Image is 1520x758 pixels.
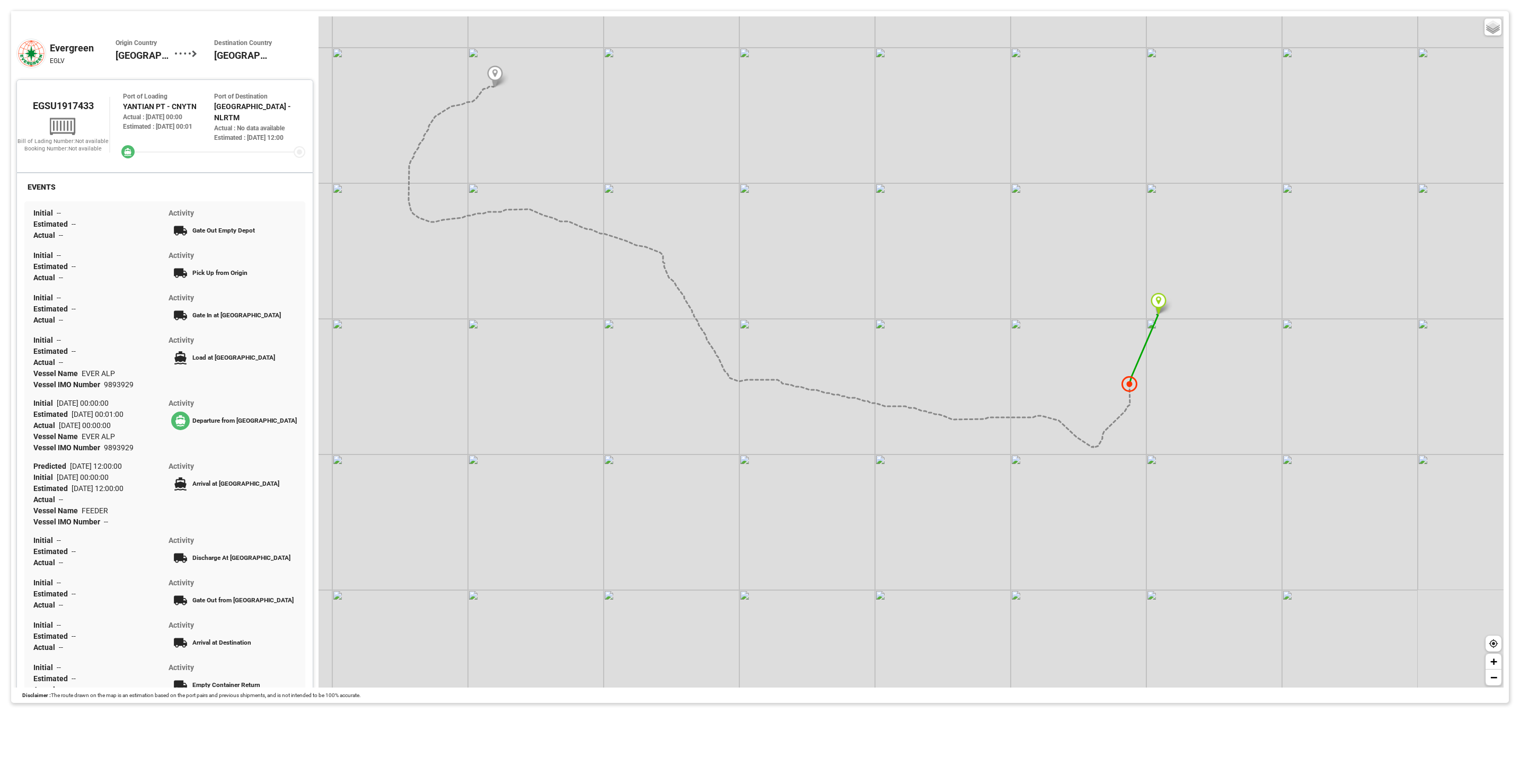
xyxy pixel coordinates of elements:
span: Origin Country [116,39,175,48]
span: -- [57,336,61,344]
div: YANTIAN PT - CNYTN [123,101,214,112]
a: Zoom out [1486,670,1501,685]
span: 9893929 [104,443,134,452]
span: Initial [33,336,57,344]
span: Actual [33,495,59,504]
span: Discharge At [GEOGRAPHIC_DATA] [192,554,290,561]
span: [GEOGRAPHIC_DATA] [116,48,175,63]
span: Estimated [33,220,72,228]
span: [DATE] 00:00:00 [57,399,109,407]
span: Estimated [33,347,72,355]
span: Actual [33,685,59,694]
div: Norway [214,39,273,68]
span: Actual [33,358,59,367]
span: Arrival at Destination [192,639,251,646]
span: Activity [169,621,194,629]
span: -- [72,220,76,228]
div: Estimated : [DATE] 12:00 [214,133,305,142]
span: Actual [33,643,59,652]
span: Activity [169,663,194,672]
span: Arrival at [GEOGRAPHIC_DATA] [192,480,279,487]
span: -- [72,547,76,556]
span: -- [72,632,76,640]
span: -- [57,209,61,217]
div: Booking Number: Not available [17,145,109,153]
span: [GEOGRAPHIC_DATA] [214,48,273,63]
span: Empty Container Return [192,681,260,689]
span: -- [72,262,76,271]
div: Estimated : [DATE] 00:01 [123,122,214,131]
span: Pick Up from Origin [192,269,248,277]
span: Activity [169,578,194,587]
span: Vessel Name [33,506,82,515]
span: Estimated [33,674,72,683]
span: Load at [GEOGRAPHIC_DATA] [192,354,275,361]
span: Disclaimer : [22,692,51,698]
div: Bill of Lading Number: Not available [17,138,109,145]
span: FEEDER [82,506,108,515]
span: -- [59,601,63,609]
div: Port of Destination [214,92,305,101]
span: Actual [33,558,59,567]
div: Port of Loading [123,92,214,101]
span: Vessel IMO Number [33,443,104,452]
span: Departure from [GEOGRAPHIC_DATA] [192,417,297,424]
div: Actual : [DATE] 00:00 [123,112,214,122]
span: Initial [33,663,57,672]
span: Estimated [33,410,72,418]
span: 9893929 [104,380,134,389]
span: Initial [33,473,57,481]
div: China [116,39,175,68]
span: Estimated [33,547,72,556]
span: Initial [33,293,57,302]
img: evergreen.png [16,39,46,68]
span: Gate Out Empty Depot [192,227,255,234]
span: Vessel Name [33,432,82,441]
span: Destination Country [214,39,273,48]
span: Estimated [33,590,72,598]
span: Initial [33,209,57,217]
span: [DATE] 00:01:00 [72,410,123,418]
span: Estimated [33,484,72,493]
img: Marker [1151,293,1166,315]
span: Activity [169,462,194,470]
span: -- [57,293,61,302]
span: -- [57,536,61,545]
span: Vessel IMO Number [33,380,104,389]
span: Initial [33,399,57,407]
span: EGLV [50,57,65,65]
span: Activity [169,209,194,217]
span: Activity [169,251,194,260]
span: Initial [33,251,57,260]
a: Zoom in [1486,654,1501,670]
span: Vessel IMO Number [33,518,104,526]
span: Gate Out from [GEOGRAPHIC_DATA] [192,596,294,604]
span: -- [59,643,63,652]
span: Actual [33,601,59,609]
span: The route drawn on the map is an estimation based on the port pairs and previous shipments, and i... [51,692,361,698]
span: Gate In at [GEOGRAPHIC_DATA] [192,311,281,319]
span: -- [72,590,76,598]
span: Actual [33,231,59,239]
div: Evergreen [50,41,116,55]
span: -- [59,316,63,324]
span: EGSU1917433 [33,100,94,111]
span: -- [72,674,76,683]
span: -- [72,347,76,355]
span: Activity [169,293,194,302]
span: Initial [33,578,57,587]
span: -- [57,578,61,587]
div: EVENTS [24,181,59,194]
span: Activity [169,536,194,545]
div: [GEOGRAPHIC_DATA] - NLRTM [214,101,305,123]
span: -- [57,663,61,672]
span: Estimated [33,632,72,640]
span: [DATE] 12:00:00 [72,484,123,493]
span: [DATE] 00:00:00 [57,473,109,481]
span: Actual [33,316,59,324]
span: -- [57,621,61,629]
span: EVER ALP [82,369,115,378]
span: Activity [169,399,194,407]
span: [DATE] 00:00:00 [59,421,111,430]
span: + [1490,655,1497,668]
